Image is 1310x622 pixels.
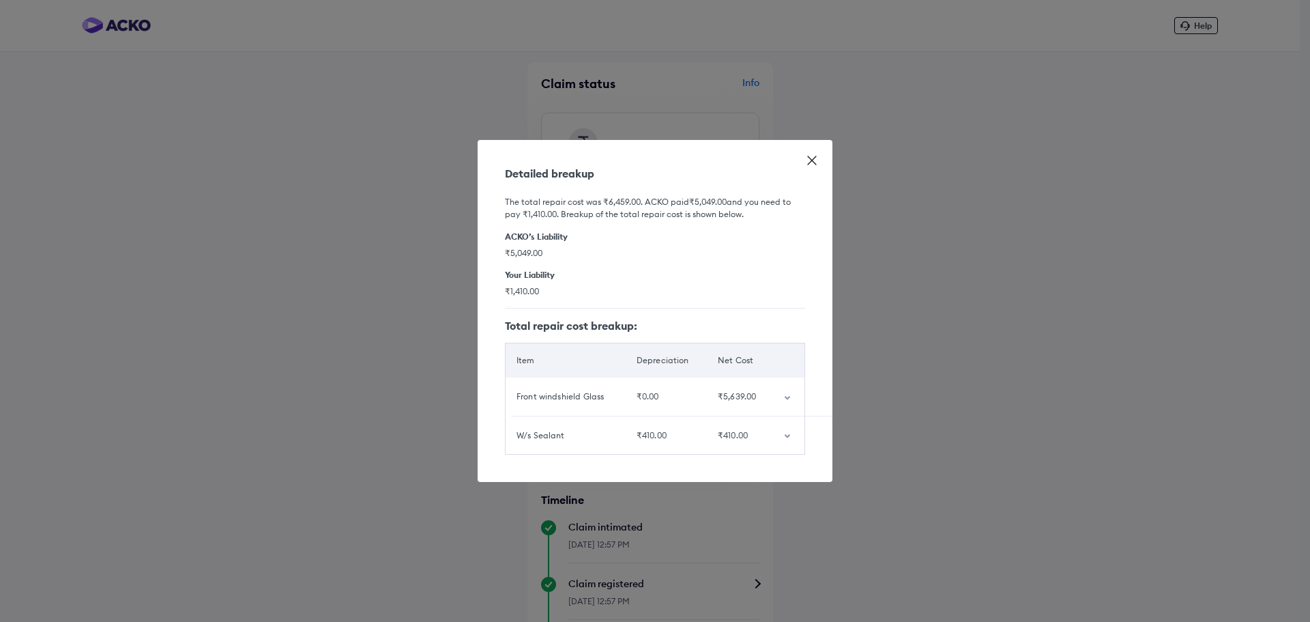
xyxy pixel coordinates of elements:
h6: Your Liability [505,270,805,280]
table: customized table [505,343,805,455]
h6: The total repair cost was ₹6,459.00 . ACKO paid ₹5,049.00 and you need to pay ₹1,410.00 . Breakup... [505,196,805,221]
div: W/s Sealant [516,429,615,442]
div: ₹410.00 [637,429,696,442]
div: Net Cost [718,354,762,367]
div: Detailed breakup [505,167,805,180]
div: ₹5,639.00 [718,391,762,403]
div: Depreciation [637,354,696,367]
h6: ACKO’s Liability [505,231,805,242]
span: ₹5,049.00 [505,247,805,259]
h5: Total repair cost breakup: [505,320,805,332]
div: ₹0.00 [637,391,696,403]
div: Front windshield Glass [516,391,615,403]
span: ₹1,410.00 [505,285,805,297]
div: ₹410.00 [718,429,762,442]
div: Item [516,354,615,367]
